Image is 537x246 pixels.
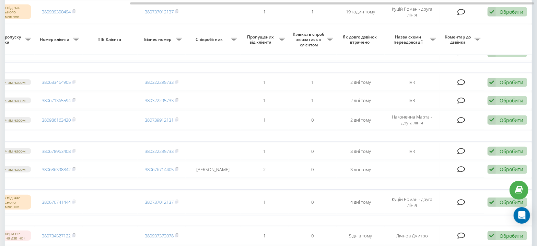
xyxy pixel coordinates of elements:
[42,117,71,123] a: 380986163420
[42,9,71,15] a: 380939300494
[241,161,289,178] td: 2
[42,148,71,154] a: 380678963408
[241,191,289,214] td: 1
[385,227,440,245] td: Лічнов Дмитро
[289,74,337,91] td: 1
[385,1,440,23] td: Куцій Роман - друга лінія
[145,199,174,205] a: 380737012137
[500,148,523,155] div: Обробити
[337,161,385,178] td: 3 дні тому
[385,143,440,160] td: IVR
[145,166,174,172] a: 380676714405
[186,161,241,178] td: [PERSON_NAME]
[337,110,385,130] td: 2 дні тому
[189,37,231,42] span: Співробітник
[241,74,289,91] td: 1
[145,233,174,239] a: 380937373078
[385,74,440,91] td: IVR
[141,37,176,42] span: Бізнес номер
[388,34,430,45] span: Назва схеми переадресації
[289,92,337,109] td: 1
[500,9,523,15] div: Обробити
[241,1,289,23] td: 1
[42,233,71,239] a: 380734527122
[42,199,71,205] a: 380676741444
[145,97,174,103] a: 380322295733
[289,227,337,245] td: 0
[289,1,337,23] td: 1
[289,143,337,160] td: 0
[337,1,385,23] td: 19 годин тому
[145,148,174,154] a: 380322295733
[241,227,289,245] td: 1
[289,161,337,178] td: 0
[145,79,174,85] a: 380322295733
[514,207,530,224] div: Open Intercom Messenger
[337,74,385,91] td: 2 дні тому
[385,110,440,130] td: Наконечна Марта - друга лінія
[500,79,523,86] div: Обробити
[42,79,71,85] a: 380683464905
[241,92,289,109] td: 1
[42,97,71,103] a: 380671365594
[241,110,289,130] td: 1
[244,34,279,45] span: Пропущених від клієнта
[89,37,132,42] span: ПІБ Клієнта
[42,166,71,172] a: 380686398842
[500,233,523,239] div: Обробити
[500,117,523,123] div: Обробити
[145,9,174,15] a: 380737012137
[337,191,385,214] td: 4 дні тому
[500,199,523,205] div: Обробити
[342,34,379,45] span: Як довго дзвінок втрачено
[289,110,337,130] td: 0
[443,34,475,45] span: Коментар до дзвінка
[500,166,523,172] div: Обробити
[385,92,440,109] td: IVR
[292,32,327,48] span: Кількість спроб зв'язатись з клієнтом
[289,191,337,214] td: 0
[337,227,385,245] td: 5 днів тому
[337,92,385,109] td: 2 дні тому
[337,143,385,160] td: 3 дні тому
[145,117,174,123] a: 380739912131
[500,97,523,104] div: Обробити
[385,191,440,214] td: Куцій Роман - друга лінія
[38,37,73,42] span: Номер клієнта
[241,143,289,160] td: 1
